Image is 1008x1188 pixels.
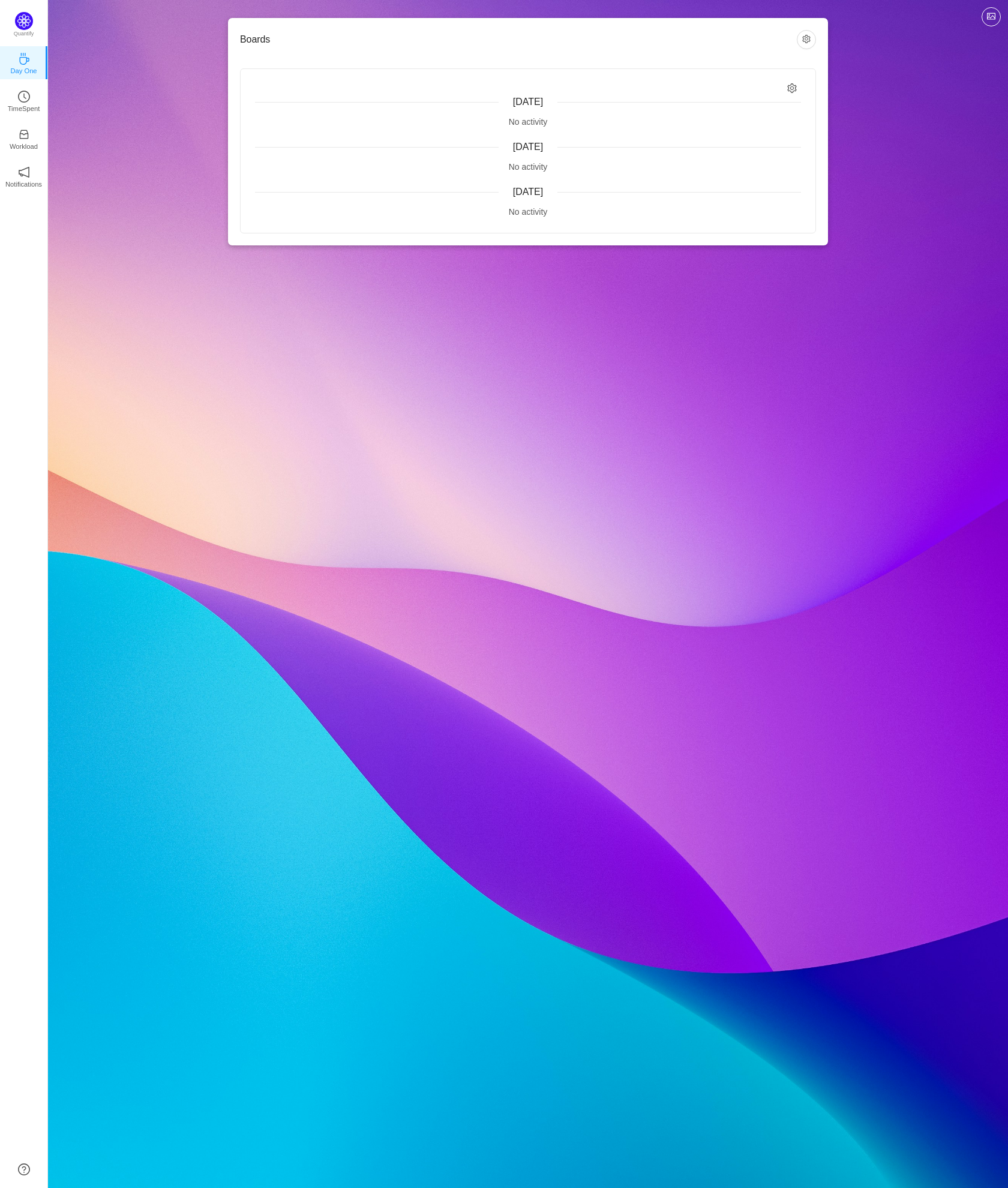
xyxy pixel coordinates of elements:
[15,12,33,30] img: Quantify
[18,170,30,182] a: icon: notificationNotifications
[18,1163,30,1175] a: icon: question-circle
[787,83,797,94] i: icon: setting
[5,179,42,190] p: Notifications
[18,166,30,178] i: icon: notification
[982,7,1001,26] button: icon: picture
[10,141,38,152] p: Workload
[10,65,37,76] p: Day One
[255,206,801,218] div: No activity
[18,56,30,68] a: icon: coffeeDay One
[797,30,816,49] button: icon: setting
[513,142,543,152] span: [DATE]
[255,161,801,173] div: No activity
[18,91,30,103] i: icon: clock-circle
[8,103,40,114] p: TimeSpent
[14,30,34,38] p: Quantify
[18,132,30,144] a: icon: inboxWorkload
[240,34,797,46] h3: Boards
[18,94,30,106] a: icon: clock-circleTimeSpent
[513,187,543,197] span: [DATE]
[18,128,30,140] i: icon: inbox
[513,97,543,107] span: [DATE]
[18,53,30,65] i: icon: coffee
[255,116,801,128] div: No activity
